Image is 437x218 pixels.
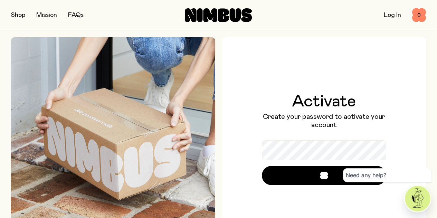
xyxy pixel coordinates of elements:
div: Need any help? [343,168,431,182]
a: FAQs [68,12,84,18]
h1: Activate [262,93,386,110]
button: 0 [412,8,426,22]
a: Log In [384,12,401,18]
p: Create your password to activate your account [262,113,386,129]
img: agent [405,186,430,211]
a: Mission [36,12,57,18]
